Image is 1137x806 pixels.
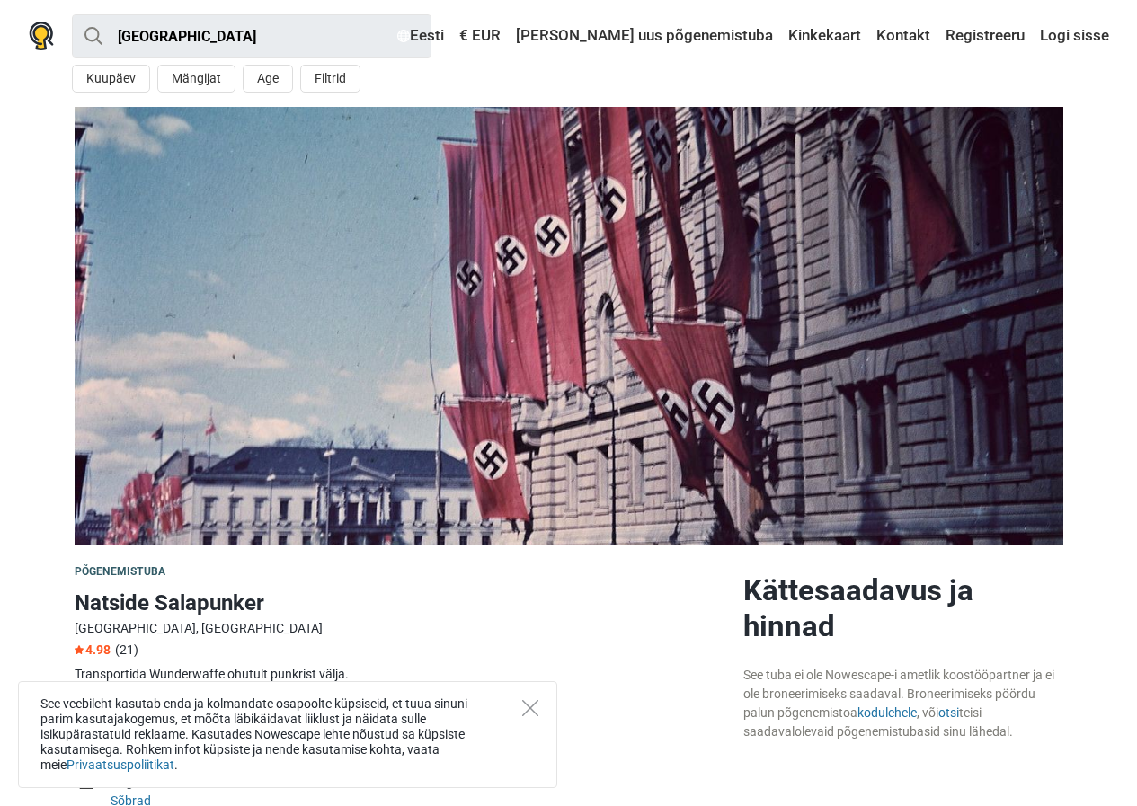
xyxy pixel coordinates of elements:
[29,22,54,50] img: Nowescape logo
[938,705,959,720] a: otsi
[784,20,866,52] a: Kinkekaart
[511,20,777,52] a: [PERSON_NAME] uus põgenemistuba
[75,587,729,619] h1: Natside Salapunker
[75,107,1063,545] img: Natside Salapunker photo 1
[157,65,235,93] button: Mängijat
[75,665,729,684] div: Transportida Wunderwaffe ohutult punkrist välja.
[300,65,360,93] button: Filtrid
[75,645,84,654] img: Star
[941,20,1029,52] a: Registreeru
[522,700,538,716] button: Close
[115,642,138,657] span: (21)
[18,681,557,788] div: See veebileht kasutab enda ja kolmandate osapoolte küpsiseid, et tuua sinuni parim kasutajakogemu...
[397,30,410,42] img: Eesti
[393,20,449,52] a: Eesti
[72,65,150,93] button: Kuupäev
[872,20,935,52] a: Kontakt
[857,705,917,720] a: kodulehele
[455,20,505,52] a: € EUR
[1035,20,1109,52] a: Logi sisse
[75,565,166,578] span: Põgenemistuba
[743,666,1063,741] div: See tuba ei ole Nowescape-i ametlik koostööpartner ja ei ole broneerimiseks saadaval. Broneerimis...
[75,619,729,638] div: [GEOGRAPHIC_DATA], [GEOGRAPHIC_DATA]
[75,642,111,657] span: 4.98
[243,65,293,93] button: Age
[743,572,1063,644] h2: Kättesaadavus ja hinnad
[72,14,431,58] input: proovi “Tallinn”
[67,757,174,772] a: Privaatsuspoliitikat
